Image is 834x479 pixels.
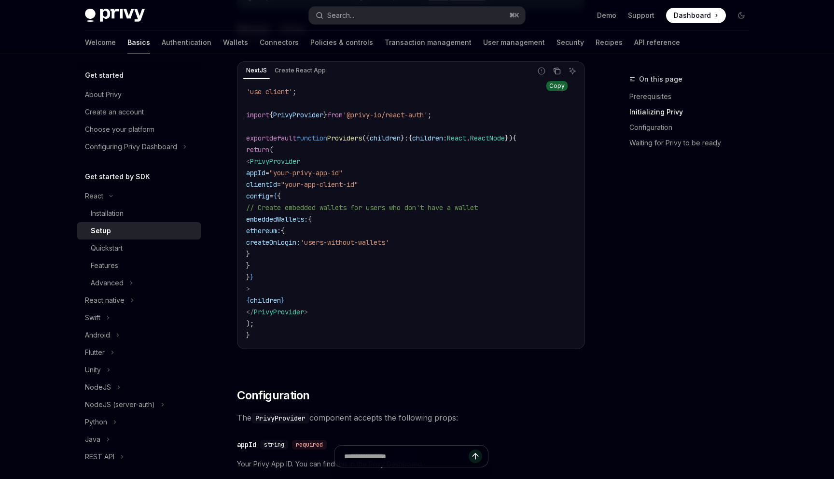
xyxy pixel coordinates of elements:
[483,31,545,54] a: User management
[246,169,265,177] span: appId
[505,134,513,142] span: })
[85,295,125,306] div: React native
[85,106,144,118] div: Create an account
[246,111,269,119] span: import
[443,134,447,142] span: :
[91,242,123,254] div: Quickstart
[162,31,211,54] a: Authentication
[404,134,408,142] span: :
[251,413,309,423] code: PrivyProvider
[85,416,107,428] div: Python
[246,215,308,224] span: embeddedWallets:
[634,31,680,54] a: API reference
[77,103,201,121] a: Create an account
[85,124,154,135] div: Choose your platform
[546,81,568,91] div: Copy
[310,31,373,54] a: Policies & controls
[327,111,343,119] span: from
[629,89,757,104] a: Prerequisites
[85,451,114,463] div: REST API
[343,111,428,119] span: '@privy-io/react-auth'
[629,120,757,135] a: Configuration
[246,331,250,339] span: }
[370,134,401,142] span: children
[246,250,250,258] span: }
[77,344,201,361] button: Flutter
[269,145,273,154] span: (
[629,135,757,151] a: Waiting for Privy to be ready
[535,65,548,77] button: Report incorrect code
[77,361,201,379] button: Unity
[77,413,201,431] button: Python
[85,171,150,183] h5: Get started by SDK
[246,203,478,212] span: // Create embedded wallets for users who don't have a wallet
[250,157,300,166] span: PrivyProvider
[428,111,431,119] span: ;
[77,138,201,155] button: Configuring Privy Dashboard
[281,296,285,305] span: }
[246,308,254,316] span: </
[304,308,308,316] span: >
[401,134,404,142] span: }
[246,261,250,270] span: }
[85,9,145,22] img: dark logo
[246,157,250,166] span: <
[551,65,563,77] button: Copy the contents from the code block
[85,399,155,410] div: NodeJS (server-auth)
[246,284,250,293] span: >
[85,381,111,393] div: NodeJS
[77,274,201,292] button: Advanced
[77,309,201,326] button: Swift
[246,180,277,189] span: clientId
[260,31,299,54] a: Connectors
[362,134,370,142] span: ({
[85,190,103,202] div: React
[264,441,284,449] span: string
[91,208,124,219] div: Installation
[639,73,682,85] span: On this page
[77,86,201,103] a: About Privy
[77,292,201,309] button: React native
[469,450,482,463] button: Send message
[309,7,525,24] button: Search...⌘K
[246,134,269,142] span: export
[273,192,277,200] span: {
[596,31,623,54] a: Recipes
[265,169,269,177] span: =
[447,134,466,142] span: React
[300,238,389,247] span: 'users-without-wallets'
[237,388,309,403] span: Configuration
[85,312,100,324] div: Swift
[237,411,585,424] span: The component accepts the following props:
[272,65,329,76] div: Create React App
[597,11,616,20] a: Demo
[281,226,285,235] span: {
[77,205,201,222] a: Installation
[85,347,105,358] div: Flutter
[77,379,201,396] button: NodeJS
[85,31,116,54] a: Welcome
[327,134,362,142] span: Providers
[566,65,579,77] button: Ask AI
[85,141,177,153] div: Configuring Privy Dashboard
[77,239,201,257] a: Quickstart
[734,8,749,23] button: Toggle dark mode
[77,187,201,205] button: React
[666,8,726,23] a: Dashboard
[674,11,711,20] span: Dashboard
[470,134,505,142] span: ReactNode
[269,111,273,119] span: {
[246,145,269,154] span: return
[277,180,281,189] span: =
[77,448,201,465] button: REST API
[246,273,250,282] span: }
[466,134,470,142] span: .
[628,11,654,20] a: Support
[327,10,354,21] div: Search...
[77,431,201,448] button: Java
[412,134,443,142] span: children
[91,277,124,289] div: Advanced
[509,12,519,19] span: ⌘ K
[91,225,111,237] div: Setup
[85,364,101,376] div: Unity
